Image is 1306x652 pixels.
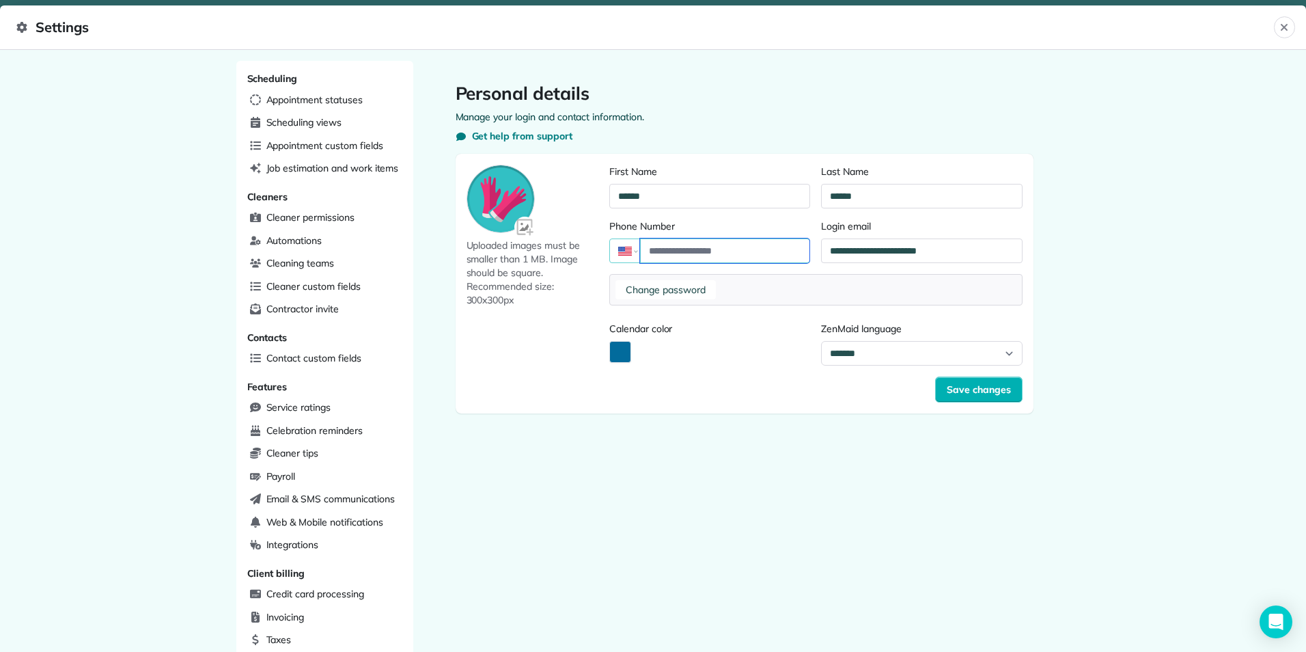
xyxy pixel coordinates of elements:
a: Cleaner tips [245,444,405,464]
a: Service ratings [245,398,405,418]
span: Features [247,381,288,393]
span: Payroll [266,470,296,483]
span: Settings [16,16,1274,38]
a: Integrations [245,535,405,556]
span: Automations [266,234,322,247]
a: Contact custom fields [245,349,405,369]
span: Integrations [266,538,319,552]
span: Web & Mobile notifications [266,515,383,529]
img: Avatar input [514,217,537,239]
span: Email & SMS communications [266,492,395,506]
label: Last Name [821,165,1022,178]
span: Credit card processing [266,587,364,601]
a: Appointment custom fields [245,136,405,157]
button: Activate Color Picker [609,341,631,363]
a: Celebration reminders [245,421,405,442]
a: Contractor invite [245,299,405,320]
span: Taxes [266,633,292,647]
button: Change password [615,280,716,299]
span: Cleaners [247,191,288,203]
button: Close [1274,16,1295,38]
span: Job estimation and work items [266,161,399,175]
a: Automations [245,231,405,252]
span: Service ratings [266,400,331,414]
p: Manage your login and contact information. [456,110,1033,124]
span: Client billing [247,567,305,580]
span: Appointment custom fields [266,139,383,152]
label: ZenMaid language [821,322,1022,336]
span: Uploaded images must be smaller than 1 MB. Image should be square. Recommended size: 300x300px [467,239,605,307]
span: Contact custom fields [266,351,361,365]
a: Payroll [245,467,405,487]
span: Cleaning teams [266,256,334,270]
label: Calendar color [609,322,810,336]
a: Email & SMS communications [245,489,405,510]
span: Appointment statuses [266,93,363,107]
a: Web & Mobile notifications [245,513,405,533]
a: Taxes [245,630,405,651]
a: Invoicing [245,608,405,628]
span: Scheduling views [266,116,342,129]
span: Cleaner tips [266,446,319,460]
a: Cleaner custom fields [245,277,405,297]
button: Get help from support [456,129,572,143]
a: Scheduling views [245,113,405,133]
button: Save changes [935,377,1023,403]
img: Avatar preview [467,165,534,232]
span: Get help from support [472,129,572,143]
div: Open Intercom Messenger [1260,606,1292,638]
span: Scheduling [247,72,298,85]
span: Save changes [947,383,1011,396]
a: Job estimation and work items [245,159,405,179]
span: Contacts [247,331,288,344]
a: Credit card processing [245,584,405,605]
h1: Personal details [456,83,1033,105]
label: Login email [821,219,1022,233]
span: Cleaner custom fields [266,280,361,293]
span: Celebration reminders [266,424,363,437]
a: Appointment statuses [245,90,405,111]
label: First Name [609,165,810,178]
span: Cleaner permissions [266,210,355,224]
span: Invoicing [266,610,305,624]
span: Contractor invite [266,302,339,316]
a: Cleaner permissions [245,208,405,228]
label: Phone Number [609,219,810,233]
a: Cleaning teams [245,254,405,274]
